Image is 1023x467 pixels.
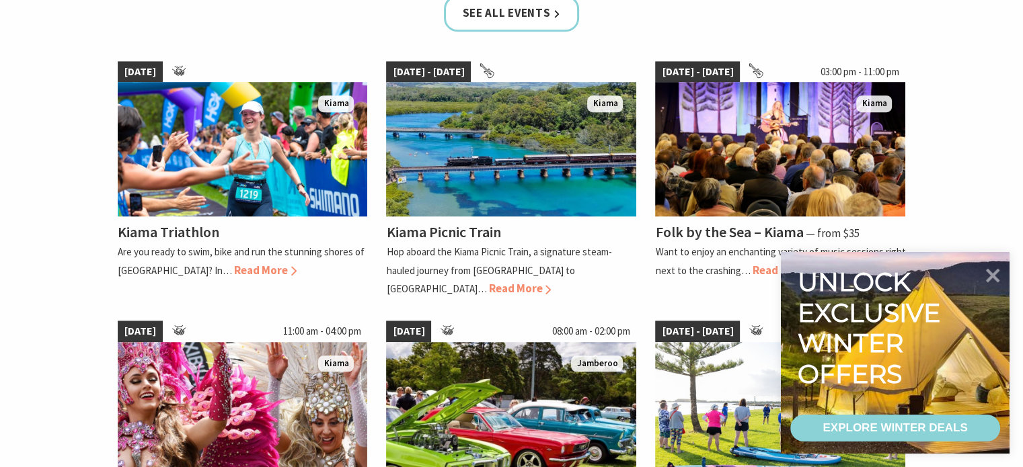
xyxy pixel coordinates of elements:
a: [DATE] - [DATE] 03:00 pm - 11:00 pm Folk by the Sea - Showground Pavilion Kiama Folk by the Sea –... [655,61,905,298]
span: Read More [752,263,814,278]
span: Jamberoo [571,355,623,372]
span: 11:00 am - 04:00 pm [276,321,367,342]
p: Want to enjoy an enchanting variety of music sessions right next to the crashing… [655,245,905,276]
h4: Kiama Picnic Train [386,222,500,241]
a: [DATE] kiamatriathlon Kiama Kiama Triathlon Are you ready to swim, bike and run the stunning shor... [118,61,368,298]
a: EXPLORE WINTER DEALS [790,415,1000,441]
h4: Folk by the Sea – Kiama [655,222,803,241]
span: ⁠— from $35 [805,226,859,241]
span: Read More [234,263,297,278]
span: 03:00 pm - 11:00 pm [813,61,905,83]
span: Kiama [318,95,354,112]
img: kiamatriathlon [118,82,368,216]
span: [DATE] [118,321,163,342]
span: [DATE] - [DATE] [386,61,471,83]
p: Are you ready to swim, bike and run the stunning shores of [GEOGRAPHIC_DATA]? In… [118,245,365,276]
span: 08:00 am - 02:00 pm [545,321,636,342]
span: Kiama [587,95,623,112]
p: Hop aboard the Kiama Picnic Train, a signature steam-hauled journey from [GEOGRAPHIC_DATA] to [GE... [386,245,611,294]
div: EXPLORE WINTER DEALS [823,415,967,441]
a: [DATE] - [DATE] Kiama Picnic Train Kiama Kiama Picnic Train Hop aboard the Kiama Picnic Train, a ... [386,61,636,298]
img: Kiama Picnic Train [386,82,636,216]
span: Kiama [318,355,354,372]
span: [DATE] - [DATE] [655,61,740,83]
div: Unlock exclusive winter offers [798,267,946,389]
span: Kiama [856,95,892,112]
img: Folk by the Sea - Showground Pavilion [655,82,905,216]
h4: Kiama Triathlon [118,222,219,241]
span: [DATE] - [DATE] [655,321,740,342]
span: [DATE] [118,61,163,83]
span: Read More [488,281,551,296]
span: [DATE] [386,321,431,342]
